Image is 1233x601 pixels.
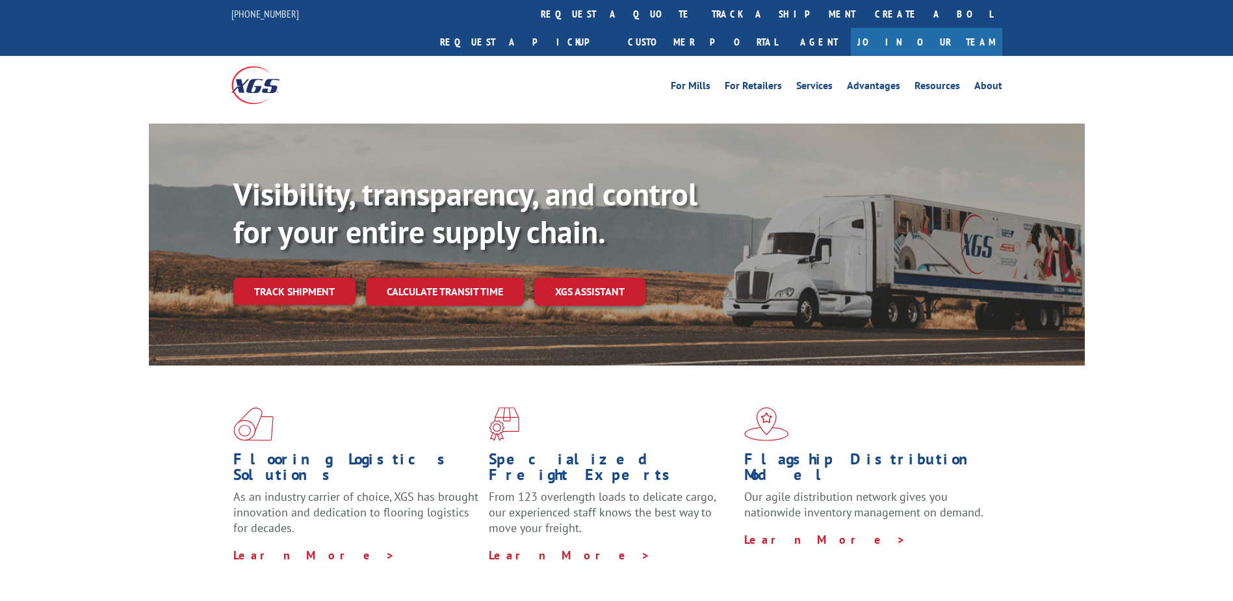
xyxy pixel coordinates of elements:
a: Customer Portal [618,28,787,56]
a: Advantages [847,81,900,95]
a: Join Our Team [851,28,1002,56]
a: Learn More > [233,548,395,563]
a: Request a pickup [430,28,618,56]
a: [PHONE_NUMBER] [231,7,299,20]
a: Resources [915,81,960,95]
h1: Flooring Logistics Solutions [233,451,479,489]
img: xgs-icon-focused-on-flooring-red [489,407,519,441]
b: Visibility, transparency, and control for your entire supply chain. [233,174,697,252]
h1: Specialized Freight Experts [489,451,734,489]
p: From 123 overlength loads to delicate cargo, our experienced staff knows the best way to move you... [489,489,734,547]
span: As an industry carrier of choice, XGS has brought innovation and dedication to flooring logistics... [233,489,478,535]
a: For Mills [671,81,710,95]
a: About [974,81,1002,95]
a: Learn More > [744,532,906,547]
a: Track shipment [233,278,356,305]
a: Learn More > [489,548,651,563]
a: XGS ASSISTANT [534,278,645,306]
img: xgs-icon-flagship-distribution-model-red [744,407,789,441]
a: Services [796,81,833,95]
h1: Flagship Distribution Model [744,451,990,489]
a: For Retailers [725,81,782,95]
a: Agent [787,28,851,56]
span: Our agile distribution network gives you nationwide inventory management on demand. [744,489,983,520]
img: xgs-icon-total-supply-chain-intelligence-red [233,407,274,441]
a: Calculate transit time [366,278,524,306]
